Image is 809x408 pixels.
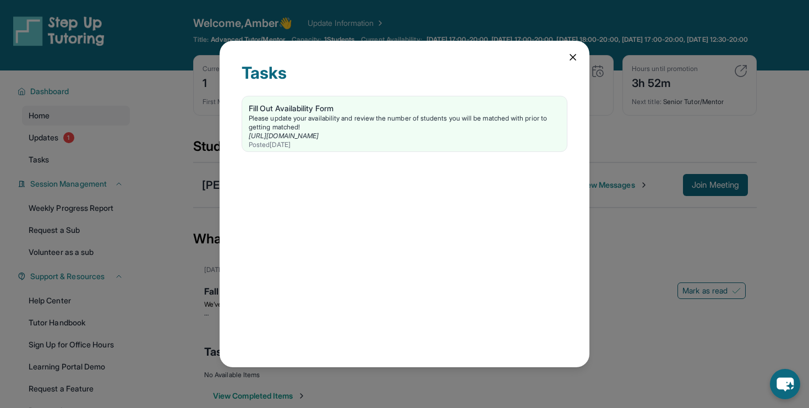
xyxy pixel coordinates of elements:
div: Please update your availability and review the number of students you will be matched with prior ... [249,114,560,132]
div: Posted [DATE] [249,140,560,149]
a: Fill Out Availability FormPlease update your availability and review the number of students you w... [242,96,567,151]
div: Tasks [242,63,567,96]
button: chat-button [770,369,800,399]
div: Fill Out Availability Form [249,103,560,114]
a: [URL][DOMAIN_NAME] [249,132,319,140]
